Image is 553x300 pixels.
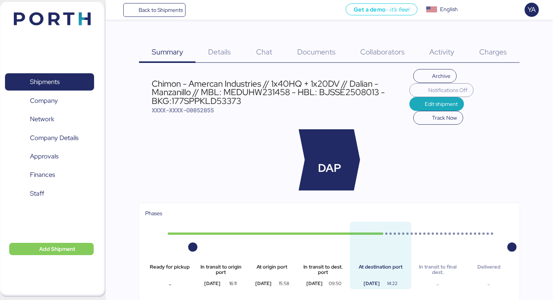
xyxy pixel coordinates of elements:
[30,132,78,143] span: Company Details
[429,47,454,57] span: Activity
[425,99,458,109] span: Edit shipment
[30,95,58,106] span: Company
[409,97,464,111] button: Edit shipment
[413,264,462,275] div: In transit to final dest.
[123,3,186,17] a: Back to Shipments
[145,280,194,289] div: -
[30,169,55,180] span: Finances
[360,47,405,57] span: Collaborators
[208,47,231,57] span: Details
[30,188,44,199] span: Staff
[196,264,245,275] div: In transit to origin port
[528,5,536,15] span: YA
[5,185,94,203] a: Staff
[30,76,60,87] span: Shipments
[298,264,348,275] div: In transit to dest. port
[5,92,94,109] a: Company
[256,47,272,57] span: Chat
[428,86,467,95] span: Notifications Off
[479,47,507,57] span: Charges
[323,280,348,287] div: 09:50
[30,151,58,162] span: Approvals
[432,71,450,81] span: Archive
[380,280,405,287] div: 14:22
[5,129,94,147] a: Company Details
[432,113,457,122] span: Track Now
[30,114,54,125] span: Network
[5,110,94,128] a: Network
[356,264,405,275] div: At destination port
[145,264,194,275] div: Ready for pickup
[145,209,513,218] div: Phases
[413,280,462,289] div: -
[5,148,94,165] a: Approvals
[413,111,464,125] button: Track Now
[5,73,94,91] a: Shipments
[464,280,513,289] div: -
[220,280,245,287] div: 16:11
[356,280,388,287] div: [DATE]
[298,280,330,287] div: [DATE]
[440,5,458,13] div: English
[247,280,279,287] div: [DATE]
[196,280,228,287] div: [DATE]
[464,264,513,275] div: Delivered
[152,79,409,105] div: Chimon - Amercan Industries // 1x40HQ + 1x20DV // Dalian - Manzanillo // MBL: MEDUHW231458 - HBL:...
[5,166,94,184] a: Finances
[9,243,94,255] button: Add Shipment
[110,3,123,16] button: Menu
[247,264,296,275] div: At origin port
[318,160,341,176] span: DAP
[297,47,336,57] span: Documents
[152,106,214,114] span: XXXX-XXXX-O0052055
[409,83,474,97] button: Notifications Off
[272,280,296,287] div: 15:58
[413,69,457,83] button: Archive
[139,5,183,15] span: Back to Shipments
[152,47,183,57] span: Summary
[39,244,75,254] span: Add Shipment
